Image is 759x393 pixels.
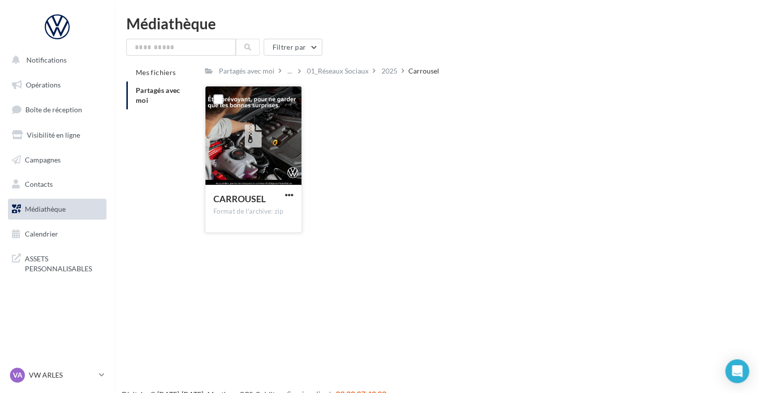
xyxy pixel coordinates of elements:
a: Campagnes [6,150,108,170]
a: Calendrier [6,224,108,244]
div: Médiathèque [126,16,747,31]
a: VA VW ARLES [8,366,106,385]
a: Visibilité en ligne [6,125,108,146]
span: Mes fichiers [136,68,176,77]
span: Partagés avec moi [136,86,181,104]
span: VA [13,370,22,380]
div: ... [285,64,294,78]
a: Boîte de réception [6,99,108,120]
div: 01_Réseaux Sociaux [307,66,369,76]
span: Médiathèque [25,205,66,213]
a: ASSETS PERSONNALISABLES [6,248,108,277]
div: Open Intercom Messenger [725,359,749,383]
div: Partagés avec moi [219,66,275,76]
a: Contacts [6,174,108,195]
a: Opérations [6,75,108,95]
span: Visibilité en ligne [27,131,80,139]
span: Contacts [25,180,53,188]
span: Boîte de réception [25,105,82,114]
span: ASSETS PERSONNALISABLES [25,252,102,273]
button: Filtrer par [264,39,322,56]
div: Format de l'archive: zip [213,207,293,216]
div: Carrousel [408,66,439,76]
span: CARROUSEL [213,193,266,204]
p: VW ARLES [29,370,95,380]
span: Opérations [26,80,61,89]
div: 2025 [381,66,397,76]
span: Campagnes [25,155,61,163]
a: Médiathèque [6,199,108,220]
span: Calendrier [25,230,58,238]
button: Notifications [6,50,104,71]
span: Notifications [26,56,67,64]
